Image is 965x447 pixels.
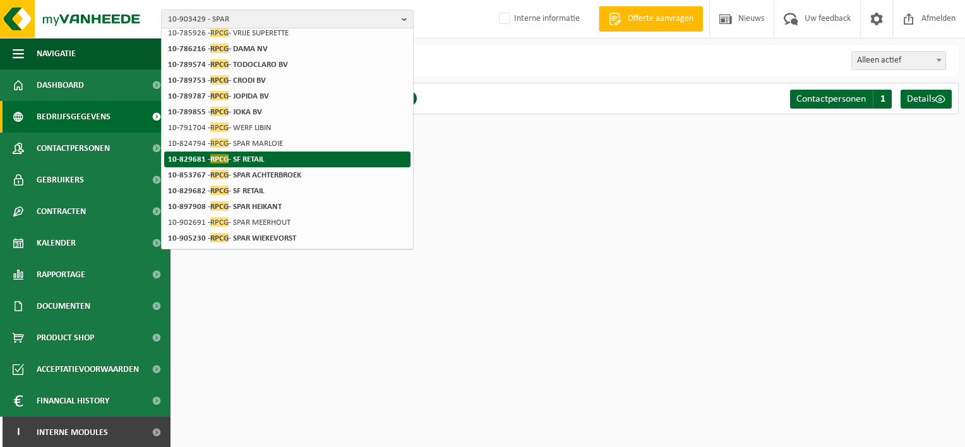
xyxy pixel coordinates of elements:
strong: 10-786216 - - DAMA NV [168,44,268,53]
span: RPCG [210,75,229,85]
span: RPCG [210,59,229,69]
span: Kalender [37,227,76,259]
span: Product Shop [37,322,94,354]
span: 10-903429 - SPAR [168,10,397,29]
strong: 10-853767 - - SPAR ACHTERBROEK [168,170,301,179]
li: 10-791704 - - WERF LIBIN [164,120,411,136]
span: Details [907,94,935,104]
span: Rapportage [37,259,85,290]
span: Bedrijfsgegevens [37,101,111,133]
span: RPCG [210,44,229,53]
strong: 10-789855 - - JOKA BV [168,107,262,116]
span: Contactpersonen [796,94,866,104]
span: Acceptatievoorwaarden [37,354,139,385]
span: RPCG [210,217,229,227]
strong: 10-829681 - - SF RETAIL [168,154,265,164]
a: Contactpersonen 1 [790,90,892,109]
span: Navigatie [37,38,76,69]
button: 10-903429 - SPAR [161,9,414,28]
a: Details [901,90,952,109]
span: RPCG [210,28,229,37]
span: RPCG [210,91,229,100]
span: Contracten [37,196,86,227]
span: Contactpersonen [37,133,110,164]
li: 10-824794 - - SPAR MARLOIE [164,136,411,152]
strong: 10-897908 - - SPAR HEIKANT [168,201,282,211]
strong: 10-789753 - - CRODI BV [168,75,266,85]
li: 10-785926 - - VRIJE SUPERETTE [164,25,411,41]
strong: 10-789787 - - JOPIDA BV [168,91,269,100]
span: RPCG [210,107,229,116]
span: RPCG [210,122,229,132]
li: 10-902691 - - SPAR MEERHOUT [164,215,411,230]
span: Documenten [37,290,90,322]
label: Interne informatie [496,9,580,28]
span: Financial History [37,385,109,417]
span: Gebruikers [37,164,84,196]
span: RPCG [210,233,229,242]
span: RPCG [210,186,229,195]
span: RPCG [210,201,229,211]
strong: 10-905230 - - SPAR WIEKEVORST [168,233,296,242]
strong: 10-829682 - - SF RETAIL [168,186,265,195]
span: Alleen actief [852,52,945,69]
span: Offerte aanvragen [625,13,697,25]
strong: 10-789574 - - TODOCLARO BV [168,59,288,69]
a: Offerte aanvragen [599,6,703,32]
span: RPCG [210,170,229,179]
span: RPCG [210,138,229,148]
span: Dashboard [37,69,84,101]
span: 1 [873,90,892,109]
span: Alleen actief [851,51,946,70]
span: RPCG [210,154,229,164]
